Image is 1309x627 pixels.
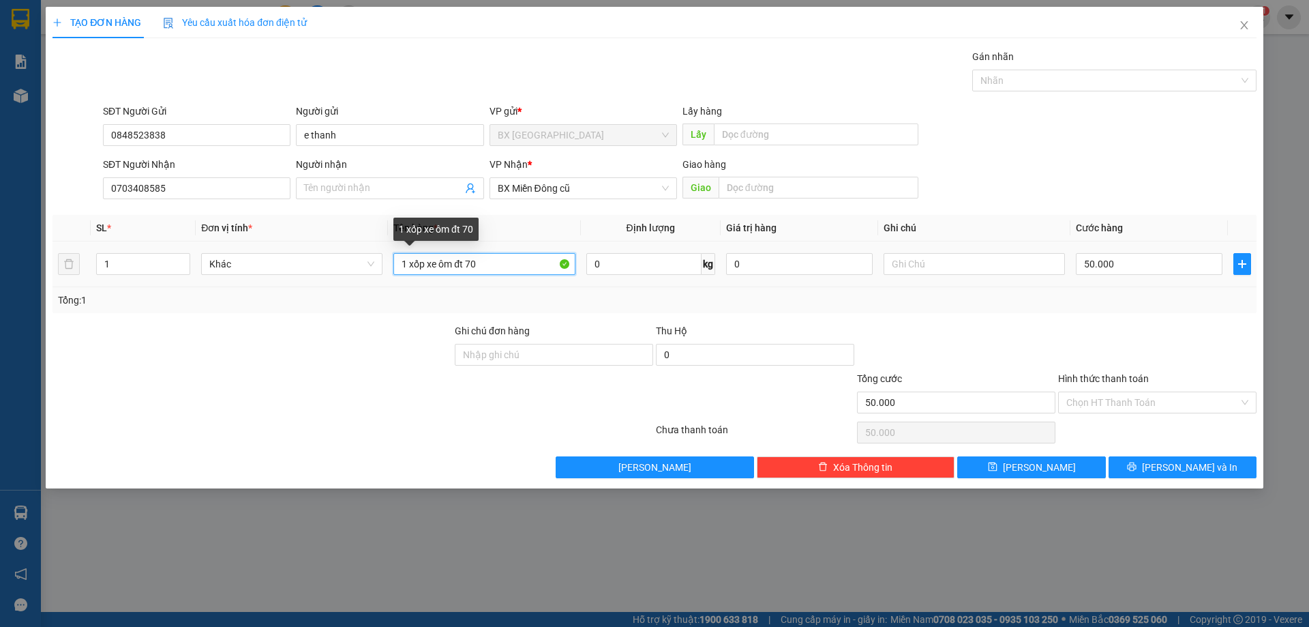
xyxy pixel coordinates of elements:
[490,159,528,170] span: VP Nhận
[719,177,918,199] input: Dọc đường
[833,460,892,475] span: Xóa Thông tin
[726,253,873,275] input: 0
[757,456,955,478] button: deleteXóa Thông tin
[556,456,754,478] button: [PERSON_NAME]
[1234,259,1250,269] span: plus
[857,373,902,384] span: Tổng cước
[1109,456,1257,478] button: printer[PERSON_NAME] và In
[1142,460,1237,475] span: [PERSON_NAME] và In
[52,17,141,28] span: TẠO ĐƠN HÀNG
[972,51,1014,62] label: Gán nhãn
[627,222,675,233] span: Định lượng
[656,325,687,336] span: Thu Hộ
[714,123,918,145] input: Dọc đường
[103,157,290,172] div: SĐT Người Nhận
[465,183,476,194] span: user-add
[498,125,669,145] span: BX Quảng Ngãi
[682,177,719,199] span: Giao
[726,222,777,233] span: Giá trị hàng
[163,17,307,28] span: Yêu cầu xuất hóa đơn điện tử
[498,178,669,199] span: BX Miền Đông cũ
[455,325,530,336] label: Ghi chú đơn hàng
[103,104,290,119] div: SĐT Người Gửi
[296,157,483,172] div: Người nhận
[393,218,479,241] div: 1 xốp xe ôm đt 70
[52,18,62,27] span: plus
[296,104,483,119] div: Người gửi
[1127,462,1137,473] span: printer
[618,460,691,475] span: [PERSON_NAME]
[957,456,1105,478] button: save[PERSON_NAME]
[1076,222,1123,233] span: Cước hàng
[1003,460,1076,475] span: [PERSON_NAME]
[988,462,997,473] span: save
[163,18,174,29] img: icon
[884,253,1065,275] input: Ghi Chú
[682,106,722,117] span: Lấy hàng
[201,222,252,233] span: Đơn vị tính
[393,253,575,275] input: VD: Bàn, Ghế
[1239,20,1250,31] span: close
[1233,253,1251,275] button: plus
[58,293,505,308] div: Tổng: 1
[1058,373,1149,384] label: Hình thức thanh toán
[878,215,1070,242] th: Ghi chú
[209,254,374,274] span: Khác
[682,123,714,145] span: Lấy
[455,344,653,366] input: Ghi chú đơn hàng
[490,104,677,119] div: VP gửi
[682,159,726,170] span: Giao hàng
[1225,7,1263,45] button: Close
[58,253,80,275] button: delete
[654,422,856,446] div: Chưa thanh toán
[818,462,828,473] span: delete
[702,253,715,275] span: kg
[96,222,107,233] span: SL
